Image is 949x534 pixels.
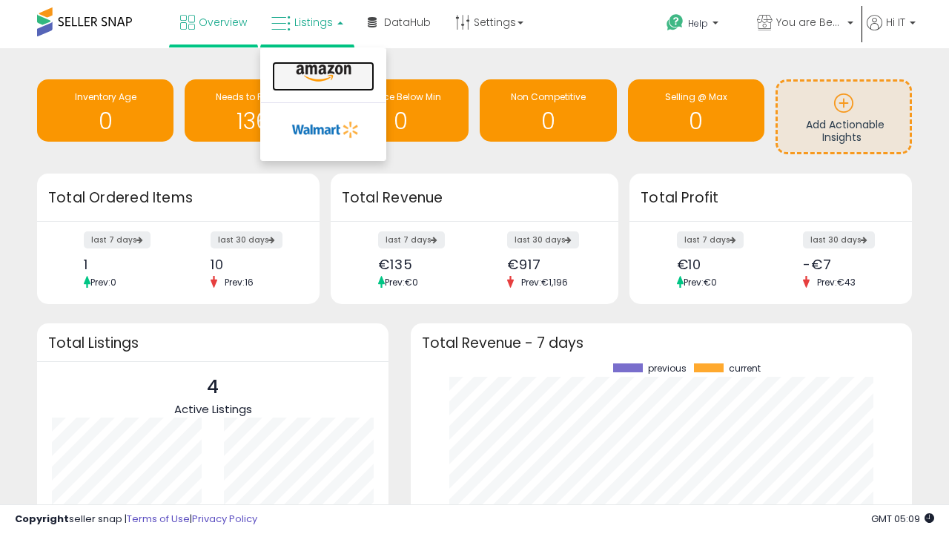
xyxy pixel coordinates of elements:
span: Prev: 0 [90,276,116,289]
span: DataHub [384,15,431,30]
h3: Total Revenue - 7 days [422,337,901,349]
label: last 7 days [378,231,445,248]
span: BB Price Below Min [360,90,441,103]
span: Non Competitive [511,90,586,103]
h3: Total Ordered Items [48,188,308,208]
span: Listings [294,15,333,30]
span: current [729,363,761,374]
h1: 0 [44,109,166,133]
span: Prev: €0 [684,276,717,289]
a: BB Price Below Min 0 [332,79,469,142]
a: Add Actionable Insights [778,82,910,152]
h3: Total Revenue [342,188,607,208]
i: Get Help [666,13,684,32]
div: seller snap | | [15,512,257,527]
h1: 0 [635,109,757,133]
label: last 30 days [507,231,579,248]
h1: 0 [340,109,461,133]
h1: 136 [192,109,314,133]
div: €135 [378,257,463,272]
span: You are Beautiful (IT) [776,15,843,30]
span: Prev: €1,196 [514,276,575,289]
a: Needs to Reprice 136 [185,79,321,142]
span: Add Actionable Insights [806,117,884,145]
div: 1 [84,257,167,272]
label: last 7 days [677,231,744,248]
span: Prev: €0 [385,276,418,289]
h3: Total Profit [641,188,901,208]
span: Active Listings [174,401,252,417]
span: previous [648,363,687,374]
p: 4 [174,373,252,401]
div: €10 [677,257,760,272]
strong: Copyright [15,512,69,526]
div: €917 [507,257,592,272]
span: Inventory Age [75,90,136,103]
a: Terms of Use [127,512,190,526]
a: Selling @ Max 0 [628,79,764,142]
span: Overview [199,15,247,30]
label: last 30 days [803,231,875,248]
div: -€7 [803,257,886,272]
label: last 7 days [84,231,151,248]
label: last 30 days [211,231,282,248]
h3: Total Listings [48,337,377,349]
a: Hi IT [867,15,916,48]
div: 10 [211,257,294,272]
span: Selling @ Max [665,90,727,103]
a: Help [655,2,744,48]
span: 2025-09-15 05:09 GMT [871,512,934,526]
h1: 0 [487,109,609,133]
span: Prev: €43 [810,276,863,289]
span: Prev: 16 [217,276,261,289]
span: Help [688,17,708,30]
a: Non Competitive 0 [480,79,616,142]
span: Needs to Reprice [216,90,291,103]
a: Inventory Age 0 [37,79,173,142]
span: Hi IT [886,15,905,30]
a: Privacy Policy [192,512,257,526]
